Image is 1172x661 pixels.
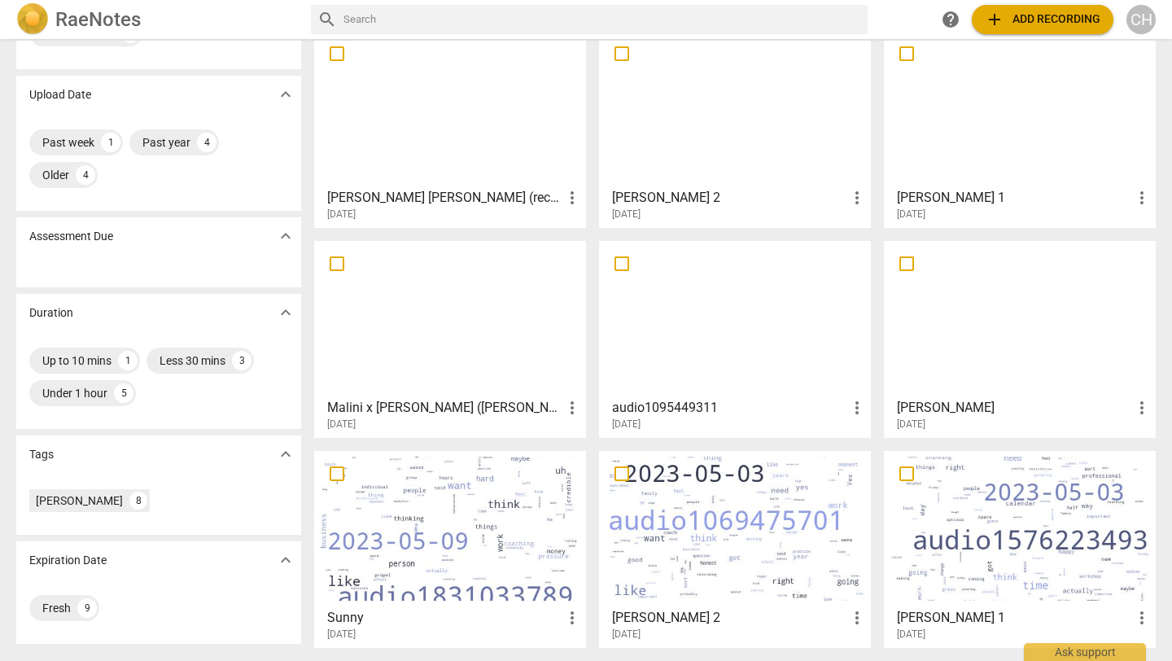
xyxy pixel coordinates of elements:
[29,552,107,569] p: Expiration Date
[327,398,562,418] h3: Malini x Cindy (Malini Srikanth) - 2025_05_19 09_45 AEST – Recording
[612,208,641,221] span: [DATE]
[276,85,295,104] span: expand_more
[936,5,965,34] a: Help
[29,228,113,245] p: Assessment Due
[273,442,298,466] button: Show more
[327,418,356,431] span: [DATE]
[890,37,1150,221] a: [PERSON_NAME] 1[DATE]
[276,303,295,322] span: expand_more
[29,86,91,103] p: Upload Date
[1132,608,1152,628] span: more_vert
[612,398,847,418] h3: audio1095449311
[327,608,562,628] h3: Sunny
[276,226,295,246] span: expand_more
[273,224,298,248] button: Show more
[327,188,562,208] h3: Kati x Cindy (reciprocoach) - 2025_09_23 07_14 AEST – Recording
[36,492,123,509] div: [PERSON_NAME]
[42,167,69,183] div: Older
[273,82,298,107] button: Show more
[972,5,1113,34] button: Upload
[197,133,216,152] div: 4
[1132,398,1152,418] span: more_vert
[890,457,1150,641] a: [PERSON_NAME] 1[DATE]
[276,550,295,570] span: expand_more
[562,398,582,418] span: more_vert
[77,598,97,618] div: 9
[320,37,580,221] a: [PERSON_NAME] [PERSON_NAME] (reciprocoach) - 2025_09_23 07_14 AEST – Recording[DATE]
[1132,188,1152,208] span: more_vert
[29,304,73,322] p: Duration
[847,188,867,208] span: more_vert
[612,628,641,641] span: [DATE]
[612,418,641,431] span: [DATE]
[897,608,1132,628] h3: Julie 1
[327,208,356,221] span: [DATE]
[76,165,95,185] div: 4
[273,300,298,325] button: Show more
[42,385,107,401] div: Under 1 hour
[160,352,225,369] div: Less 30 mins
[897,188,1132,208] h3: Cindy_recording 1
[605,37,865,221] a: [PERSON_NAME] 2[DATE]
[941,10,960,29] span: help
[343,7,861,33] input: Search
[890,247,1150,431] a: [PERSON_NAME][DATE]
[985,10,1004,29] span: add
[232,351,251,370] div: 3
[897,398,1132,418] h3: Dana
[16,3,49,36] img: Logo
[897,628,925,641] span: [DATE]
[612,608,847,628] h3: Julie 2
[118,351,138,370] div: 1
[605,457,865,641] a: [PERSON_NAME] 2[DATE]
[114,383,133,403] div: 5
[897,208,925,221] span: [DATE]
[42,352,112,369] div: Up to 10 mins
[1126,5,1156,34] button: CH
[847,398,867,418] span: more_vert
[273,548,298,572] button: Show more
[42,600,71,616] div: Fresh
[562,188,582,208] span: more_vert
[320,457,580,641] a: Sunny[DATE]
[29,446,54,463] p: Tags
[1024,643,1146,661] div: Ask support
[16,3,298,36] a: LogoRaeNotes
[42,134,94,151] div: Past week
[847,608,867,628] span: more_vert
[605,247,865,431] a: audio1095449311[DATE]
[55,8,141,31] h2: RaeNotes
[897,418,925,431] span: [DATE]
[317,10,337,29] span: search
[612,188,847,208] h3: Cindy_recording 2
[985,10,1100,29] span: Add recording
[327,628,356,641] span: [DATE]
[276,444,295,464] span: expand_more
[129,492,147,510] div: 8
[320,247,580,431] a: Malini x [PERSON_NAME] ([PERSON_NAME]) - 2025_05_19 09_45 AEST – Recording[DATE]
[101,133,120,152] div: 1
[562,608,582,628] span: more_vert
[142,134,190,151] div: Past year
